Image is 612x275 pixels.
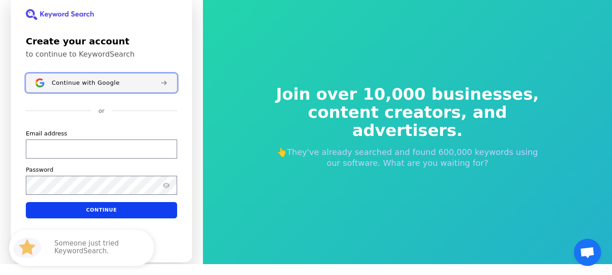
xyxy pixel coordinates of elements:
label: Email address [26,129,67,137]
span: Join over 10,000 businesses, [270,85,545,103]
label: Password [26,165,53,174]
a: Obrolan terbuka [574,239,601,266]
p: 👆They've already searched and found 600,000 keywords using our software. What are you waiting for? [270,147,545,169]
p: to continue to KeywordSearch [26,50,177,59]
span: content creators, and advertisers. [270,103,545,140]
span: Continue with Google [52,79,120,86]
button: Continue [26,202,177,218]
h1: Create your account [26,34,177,48]
img: HubSpot [11,232,43,264]
img: KeywordSearch [26,9,94,20]
p: Someone just tried KeywordSearch. [54,240,145,256]
img: Sign in with Google [35,78,44,87]
p: or [98,107,104,115]
button: Sign in with GoogleContinue with Google [26,73,177,92]
button: Show password [161,179,172,190]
